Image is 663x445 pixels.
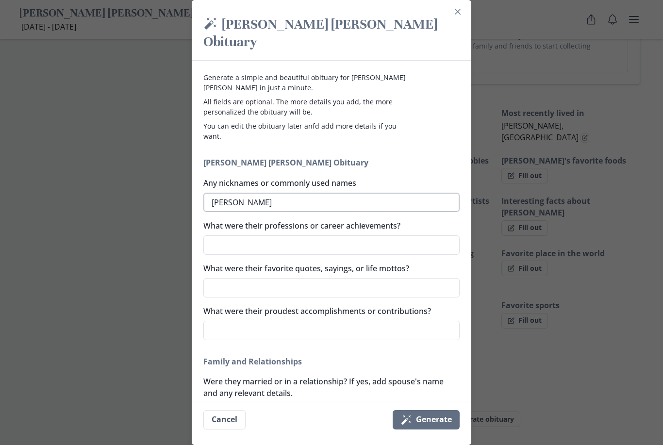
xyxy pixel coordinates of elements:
label: What were their favorite quotes, sayings, or life mottos? [203,263,454,274]
h2: Family and Relationships [203,356,460,367]
label: Were they married or in a relationship? If yes, add spouse's name and any relevant details. [203,376,454,399]
button: Cancel [203,410,246,429]
textarea: [PERSON_NAME] [203,193,460,212]
h2: [PERSON_NAME] [PERSON_NAME] Obituary [203,157,460,168]
p: All fields are optional. The more details you add, the more personalized the obituary will be. [203,97,408,117]
button: Generate [393,410,460,429]
label: Any nicknames or commonly used names [203,177,454,189]
h2: [PERSON_NAME] [PERSON_NAME] Obituary [203,16,460,52]
p: Generate a simple and beautiful obituary for [PERSON_NAME] [PERSON_NAME] in just a minute. [203,72,408,93]
label: What were their professions or career achievements? [203,220,454,231]
label: What were their proudest accomplishments or contributions? [203,305,454,317]
button: Close [450,4,465,19]
p: You can edit the obituary later anfd add more details if you want. [203,121,408,141]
